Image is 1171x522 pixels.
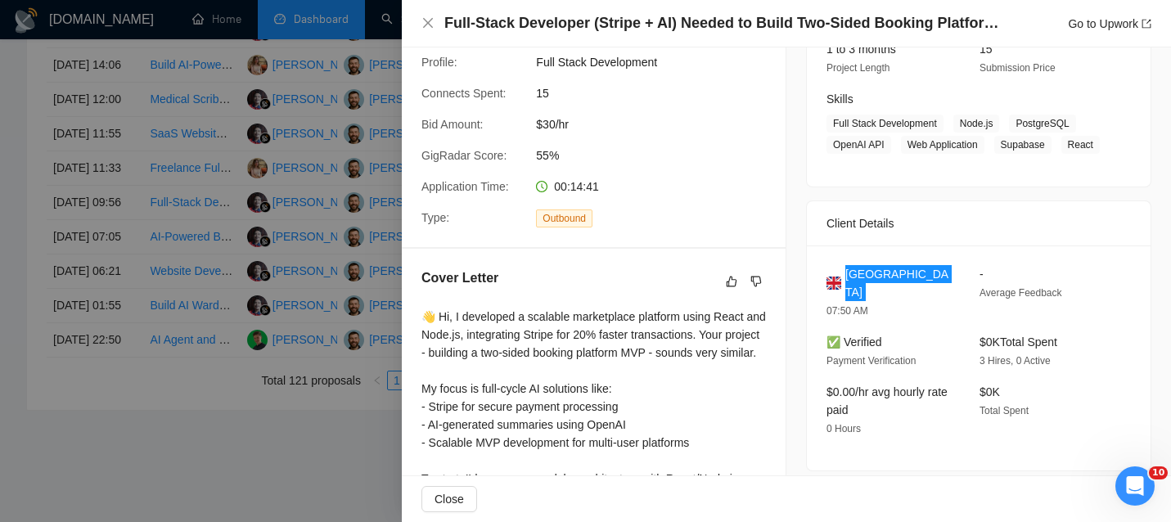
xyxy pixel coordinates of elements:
span: 00:14:41 [554,180,599,193]
button: Close [421,486,477,512]
span: Node.js [953,115,1000,133]
span: 1 to 3 months [826,43,896,56]
span: Full Stack Development [826,115,944,133]
span: dislike [750,275,762,288]
span: $0K Total Spent [980,335,1057,349]
span: Supabase [994,136,1052,154]
span: Project Length [826,62,890,74]
span: GigRadar Score: [421,149,507,162]
span: $0.00/hr avg hourly rate paid [826,385,948,416]
span: Type: [421,211,449,224]
iframe: Intercom live chat [1115,466,1155,506]
span: React [1061,136,1100,154]
span: PostgreSQL [1009,115,1075,133]
span: Web Application [901,136,984,154]
span: [GEOGRAPHIC_DATA] [845,265,953,301]
span: Connects Spent: [421,87,507,100]
span: Payment Verification [826,355,916,367]
span: 07:50 AM [826,305,868,317]
span: 15 [980,43,993,56]
span: Close [435,490,464,508]
button: dislike [746,272,766,291]
span: Average Feedback [980,287,1062,299]
span: clock-circle [536,181,547,192]
span: export [1142,19,1151,29]
span: Outbound [536,209,592,227]
span: 15 [536,84,781,102]
span: ✅ Verified [826,335,882,349]
a: Go to Upworkexport [1068,17,1151,30]
span: $0K [980,385,1000,398]
span: Bid Amount: [421,118,484,131]
span: OpenAI API [826,136,891,154]
img: 🇬🇧 [826,274,841,292]
span: Profile: [421,56,457,69]
div: Client Details [826,201,1131,245]
h5: Cover Letter [421,268,498,288]
span: 55% [536,146,781,164]
span: - [980,268,984,281]
button: like [722,272,741,291]
span: Total Spent [980,405,1029,416]
span: Full Stack Development [536,53,781,71]
span: $30/hr [536,115,781,133]
span: 3 Hires, 0 Active [980,355,1051,367]
span: 0 Hours [826,423,861,434]
span: Skills [826,92,853,106]
span: Submission Price [980,62,1056,74]
span: Application Time: [421,180,509,193]
span: close [421,16,435,29]
span: like [726,275,737,288]
span: 10 [1149,466,1168,479]
h4: Full-Stack Developer (Stripe + AI) Needed to Build Two-Sided Booking Platform MVP [444,13,1009,34]
button: Close [421,16,435,30]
